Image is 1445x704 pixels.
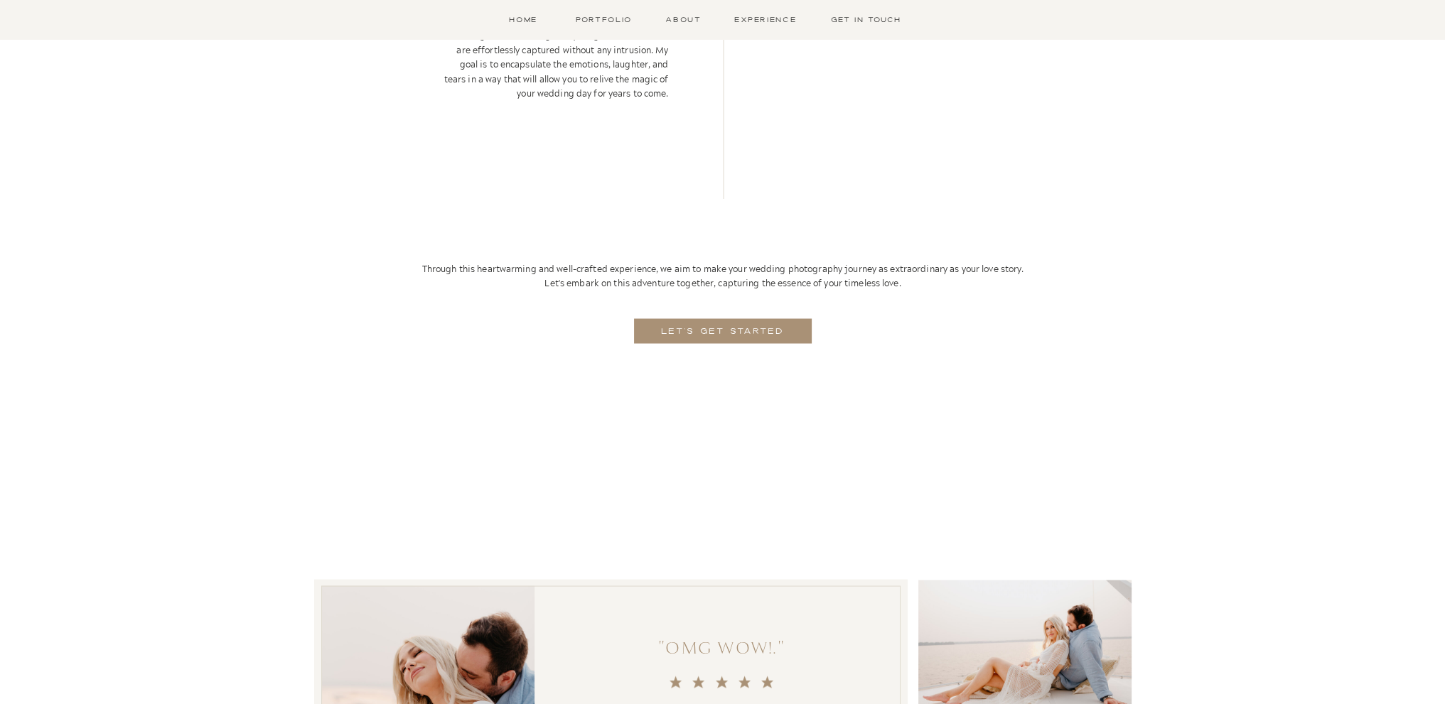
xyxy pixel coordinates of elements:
[663,13,704,26] a: About
[651,320,794,342] a: LET'S GET STARTED
[585,634,859,663] h3: "OMG WOW!."
[414,261,1033,303] a: Through this heartwarming and well-crafted experience, we aim to make your wedding photography jo...
[827,13,906,26] a: Get in Touch
[731,13,800,26] a: Experience
[573,13,635,26] a: Portfolio
[501,13,546,26] a: Home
